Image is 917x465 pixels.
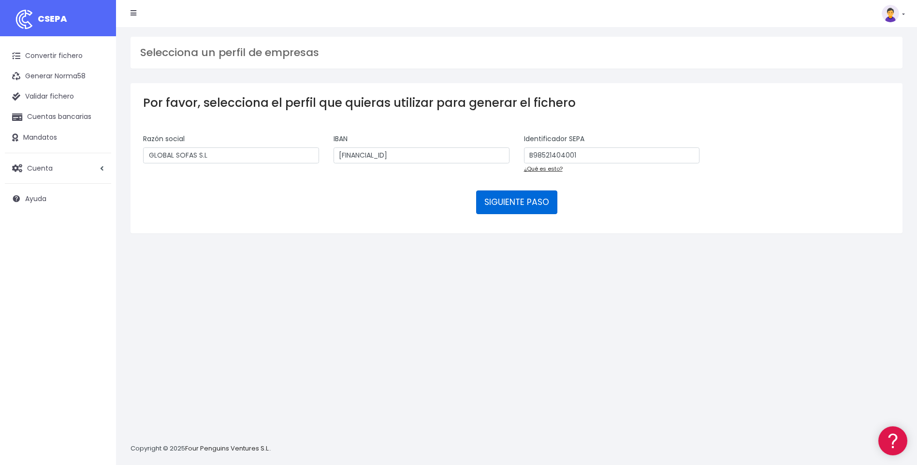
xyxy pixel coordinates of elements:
label: Razón social [143,134,185,144]
span: CSEPA [38,13,67,25]
button: SIGUIENTE PASO [476,190,557,214]
a: ¿Qué es esto? [524,165,563,173]
a: Convertir fichero [5,46,111,66]
a: Generar Norma58 [5,66,111,87]
a: Mandatos [5,128,111,148]
a: Ayuda [5,189,111,209]
img: logo [12,7,36,31]
h3: Por favor, selecciona el perfil que quieras utilizar para generar el fichero [143,96,890,110]
img: profile [882,5,899,22]
a: Four Penguins Ventures S.L. [185,444,270,453]
label: Identificador SEPA [524,134,584,144]
a: Cuentas bancarias [5,107,111,127]
a: Validar fichero [5,87,111,107]
h3: Selecciona un perfil de empresas [140,46,893,59]
p: Copyright © 2025 . [131,444,271,454]
span: Ayuda [25,194,46,203]
a: Cuenta [5,158,111,178]
label: IBAN [334,134,348,144]
span: Cuenta [27,163,53,173]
